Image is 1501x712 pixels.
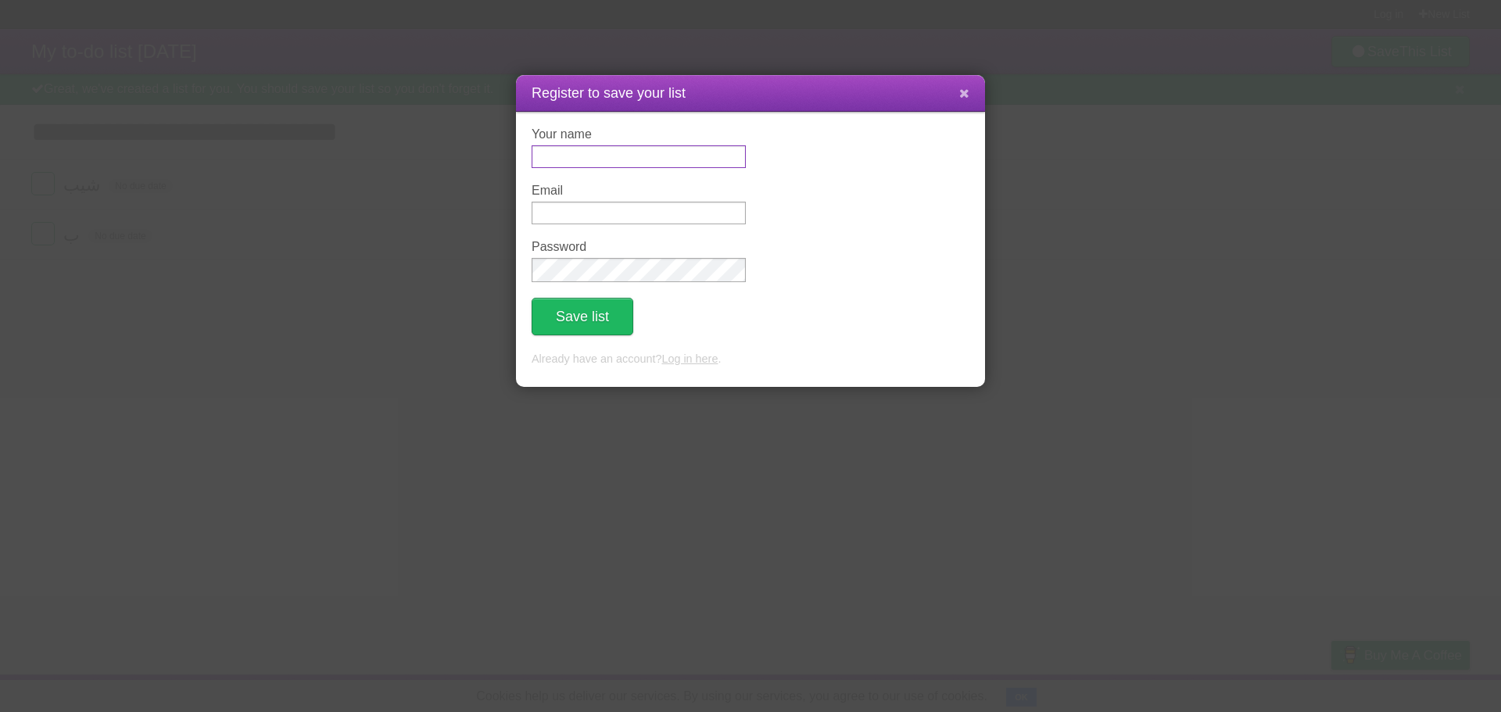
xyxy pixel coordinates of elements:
[532,83,969,104] h1: Register to save your list
[532,298,633,335] button: Save list
[532,240,746,254] label: Password
[532,184,746,198] label: Email
[661,352,718,365] a: Log in here
[532,127,746,141] label: Your name
[532,351,969,368] p: Already have an account? .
